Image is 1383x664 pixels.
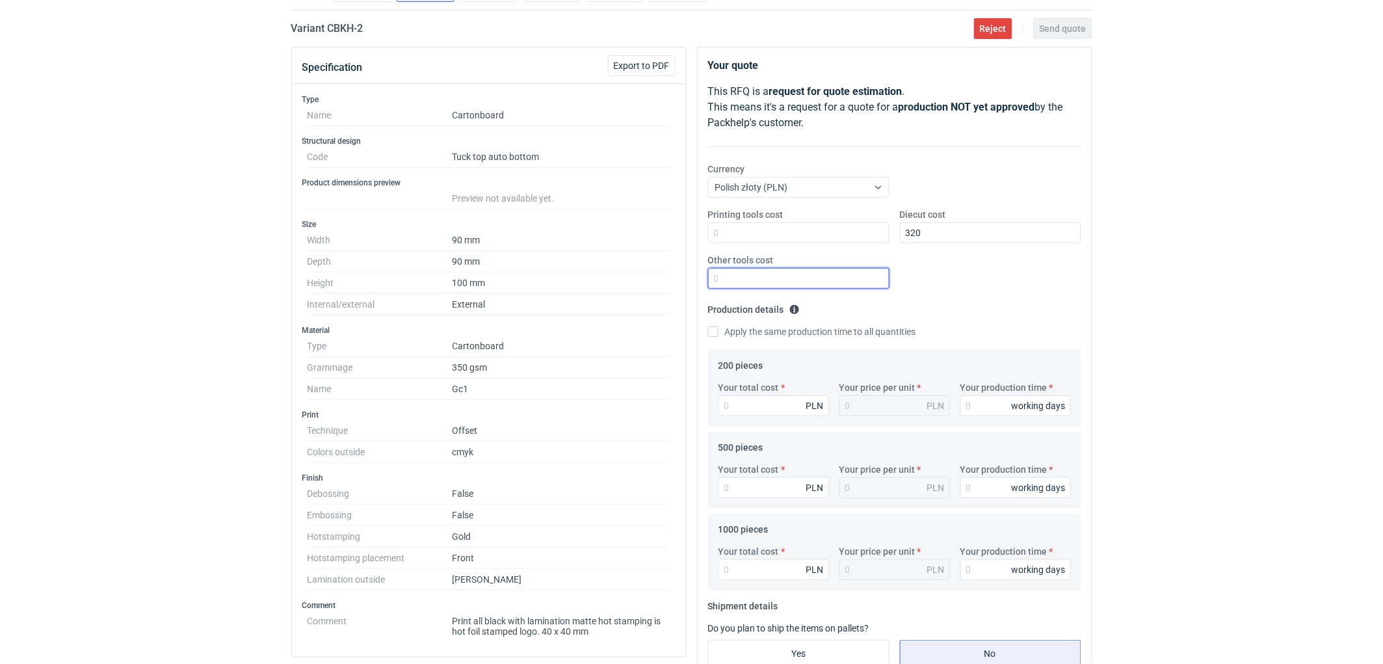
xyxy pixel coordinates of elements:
[302,473,676,483] h3: Finish
[291,21,363,36] h2: Variant CBKH - 2
[718,559,829,580] input: 0
[453,357,670,378] dd: 350 gsm
[308,230,453,251] dt: Width
[302,600,676,611] h3: Comment
[806,481,824,494] div: PLN
[718,519,769,535] legend: 1000 pieces
[718,355,763,371] legend: 200 pieces
[308,442,453,463] dt: Colors outside
[453,420,670,442] dd: Offset
[302,136,676,146] h3: Structural design
[453,251,670,272] dd: 90 mm
[839,545,915,558] label: Your price per unit
[453,526,670,548] dd: Gold
[453,611,670,637] dd: Print all black with lamination matte hot stamping is hot foil stamped logo. 40 x 40 mm
[718,477,829,498] input: 0
[308,526,453,548] dt: Hotstamping
[960,545,1047,558] label: Your production time
[1040,24,1087,33] span: Send quote
[308,569,453,591] dt: Lamination outside
[960,381,1047,394] label: Your production time
[308,420,453,442] dt: Technique
[302,52,363,83] button: Specification
[718,381,779,394] label: Your total cost
[900,222,1081,243] input: 0
[453,378,670,400] dd: Gc1
[453,272,670,294] dd: 100 mm
[614,61,670,70] span: Export to PDF
[927,563,945,576] div: PLN
[453,294,670,315] dd: External
[806,399,824,412] div: PLN
[308,378,453,400] dt: Name
[308,611,453,637] dt: Comment
[453,505,670,526] dd: False
[453,336,670,357] dd: Cartonboard
[308,251,453,272] dt: Depth
[960,477,1071,498] input: 0
[308,146,453,168] dt: Code
[453,105,670,126] dd: Cartonboard
[715,182,788,193] span: Polish złoty (PLN)
[302,219,676,230] h3: Size
[608,55,676,76] button: Export to PDF
[839,381,915,394] label: Your price per unit
[708,163,745,176] label: Currency
[960,395,1071,416] input: 0
[302,325,676,336] h3: Material
[769,85,902,98] strong: request for quote estimation
[980,24,1007,33] span: Reject
[900,208,946,221] label: Diecut cost
[974,18,1012,39] button: Reject
[708,84,1081,131] p: This RFQ is a . This means it's a request for a quote for a by the Packhelp's customer.
[302,94,676,105] h3: Type
[453,442,670,463] dd: cmyk
[453,569,670,591] dd: [PERSON_NAME]
[708,254,774,267] label: Other tools cost
[308,272,453,294] dt: Height
[453,548,670,569] dd: Front
[708,623,869,633] label: Do you plan to ship the items on pallets?
[718,437,763,453] legend: 500 pieces
[899,101,1035,113] strong: production NOT yet approved
[927,399,945,412] div: PLN
[708,325,916,338] label: Apply the same production time to all quantities
[718,545,779,558] label: Your total cost
[708,222,889,243] input: 0
[806,563,824,576] div: PLN
[308,483,453,505] dt: Debossing
[839,463,915,476] label: Your price per unit
[708,59,759,72] strong: Your quote
[1012,563,1066,576] div: working days
[718,463,779,476] label: Your total cost
[1012,399,1066,412] div: working days
[308,548,453,569] dt: Hotstamping placement
[708,208,784,221] label: Printing tools cost
[1012,481,1066,494] div: working days
[1034,18,1092,39] button: Send quote
[960,463,1047,476] label: Your production time
[453,193,555,204] span: Preview not available yet.
[960,559,1071,580] input: 0
[708,299,800,315] legend: Production details
[453,230,670,251] dd: 90 mm
[308,294,453,315] dt: Internal/external
[308,357,453,378] dt: Grammage
[302,178,676,188] h3: Product dimensions preview
[708,268,889,289] input: 0
[308,105,453,126] dt: Name
[453,483,670,505] dd: False
[308,336,453,357] dt: Type
[708,596,778,611] legend: Shipment details
[302,410,676,420] h3: Print
[308,505,453,526] dt: Embossing
[927,481,945,494] div: PLN
[718,395,829,416] input: 0
[453,146,670,168] dd: Tuck top auto bottom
